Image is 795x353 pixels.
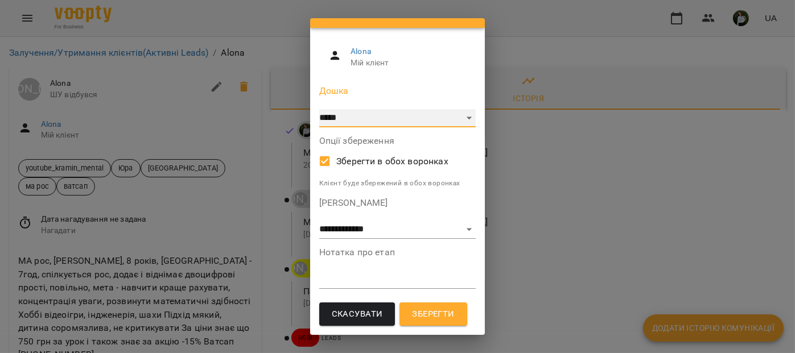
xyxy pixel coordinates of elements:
[319,178,476,189] p: Клієнт буде збережений в обох воронках
[412,307,454,322] span: Зберегти
[319,86,476,95] label: Дошка
[319,248,476,257] label: Нотатка про етап
[336,155,448,168] span: Зберегти в обох воронках
[319,302,396,326] button: Скасувати
[351,47,371,56] a: Alona
[399,302,467,326] button: Зберегти
[319,198,476,207] label: [PERSON_NAME]
[332,307,383,322] span: Скасувати
[351,57,467,69] span: Мій клієнт
[319,136,476,146] label: Опції збереження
